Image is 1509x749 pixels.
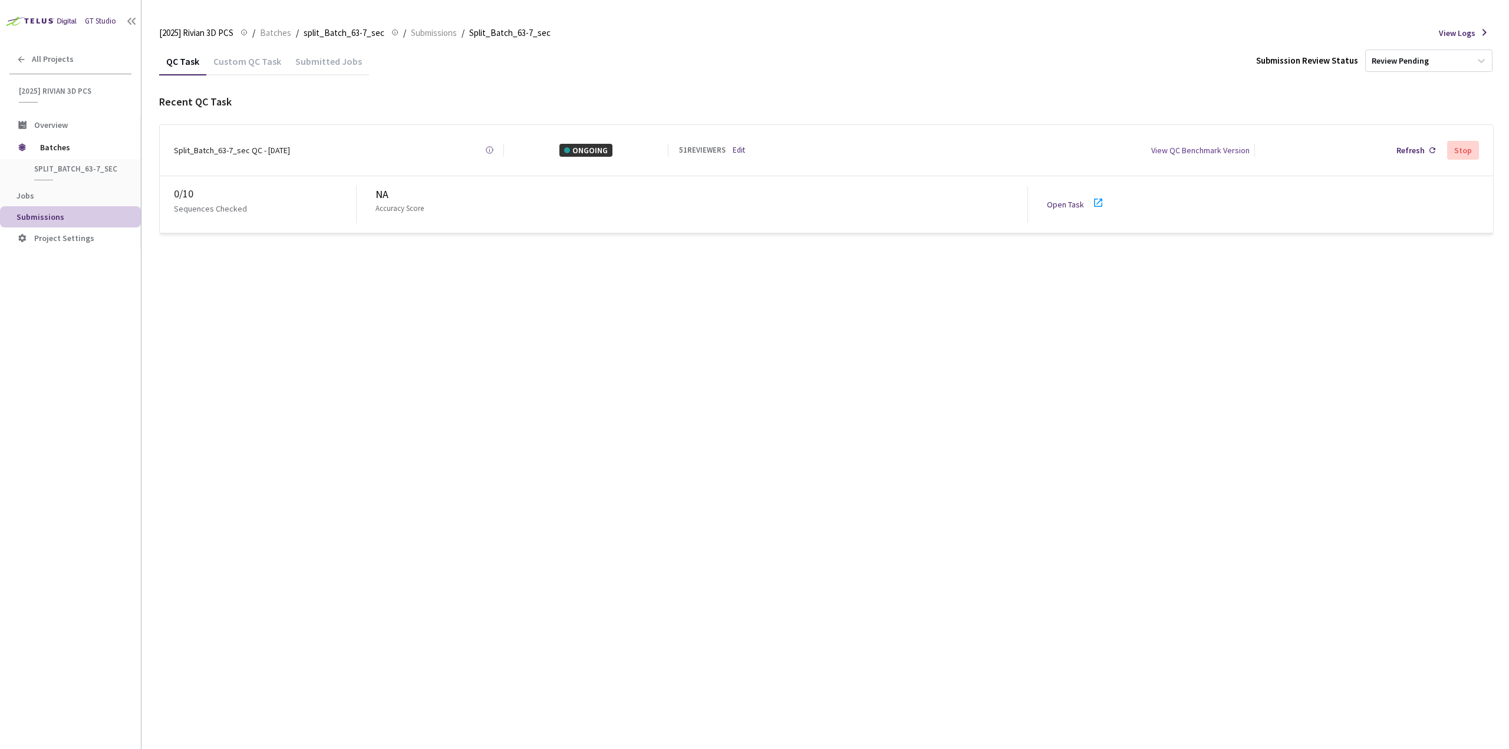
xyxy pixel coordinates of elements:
span: Overview [34,120,68,130]
p: Accuracy Score [375,203,424,215]
span: Submissions [17,212,64,222]
span: Batches [40,136,121,159]
div: GT Studio [85,15,116,27]
div: 0 / 10 [174,186,356,202]
div: Submitted Jobs [288,55,369,75]
a: Open Task [1047,199,1084,210]
div: 51 REVIEWERS [679,144,726,156]
span: Project Settings [34,233,94,243]
span: View Logs [1439,27,1475,39]
div: Stop [1454,146,1472,155]
p: Sequences Checked [174,202,247,215]
li: / [462,26,464,40]
a: Edit [733,144,745,156]
a: Submissions [408,26,459,39]
span: split_Batch_63-7_sec [34,164,121,174]
div: QC Task [159,55,206,75]
a: Batches [258,26,294,39]
div: Custom QC Task [206,55,288,75]
span: Split_Batch_63-7_sec [469,26,551,40]
div: Submission Review Status [1256,54,1358,68]
span: Submissions [411,26,457,40]
span: split_Batch_63-7_sec [304,26,384,40]
span: Batches [260,26,291,40]
div: View QC Benchmark Version [1151,144,1250,157]
div: Split_Batch_63-7_sec QC - [DATE] [174,144,290,157]
div: NA [375,186,1027,203]
div: ONGOING [559,144,612,157]
li: / [252,26,255,40]
div: Recent QC Task [159,94,1494,110]
span: [2025] Rivian 3D PCS [159,26,233,40]
span: Jobs [17,190,34,201]
li: / [403,26,406,40]
div: Refresh [1396,144,1425,157]
div: Review Pending [1372,55,1429,67]
span: All Projects [32,54,74,64]
li: / [296,26,299,40]
span: [2025] Rivian 3D PCS [19,86,124,96]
